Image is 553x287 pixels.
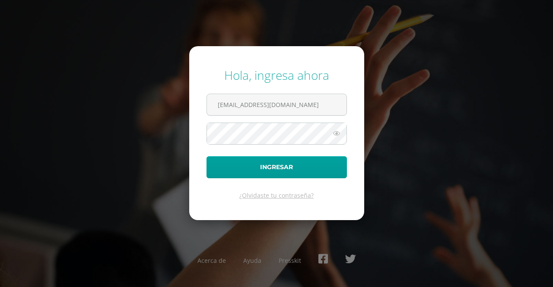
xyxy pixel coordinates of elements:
[279,256,301,265] a: Presskit
[207,67,347,83] div: Hola, ingresa ahora
[207,94,346,115] input: Correo electrónico o usuario
[243,256,261,265] a: Ayuda
[197,256,226,265] a: Acerca de
[207,156,347,178] button: Ingresar
[239,191,314,199] a: ¿Olvidaste tu contraseña?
